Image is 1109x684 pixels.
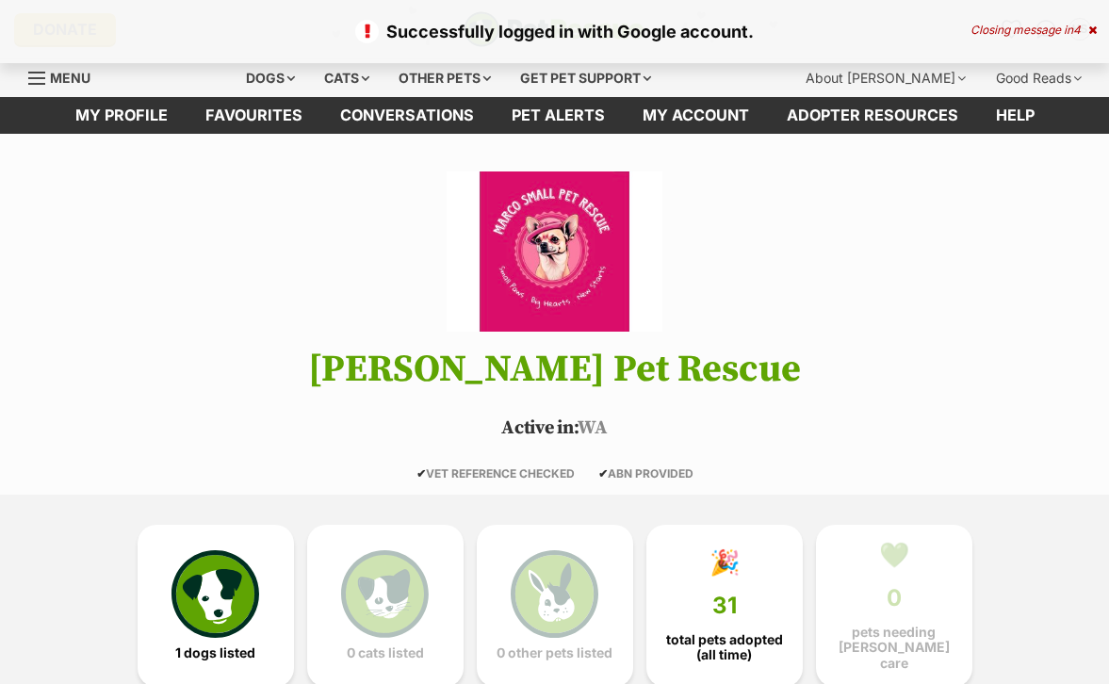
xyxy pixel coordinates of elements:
[416,466,575,480] span: VET REFERENCE CHECKED
[977,97,1053,134] a: Help
[57,97,187,134] a: My profile
[447,171,661,332] img: Marco Small Pet Rescue
[832,625,956,670] span: pets needing [PERSON_NAME] care
[712,593,737,619] span: 31
[28,59,104,93] a: Menu
[493,97,624,134] a: Pet alerts
[171,550,258,637] img: petrescue-icon-eee76f85a60ef55c4a1927667547b313a7c0e82042636edf73dce9c88f694885.svg
[341,550,428,637] img: cat-icon-068c71abf8fe30c970a85cd354bc8e23425d12f6e8612795f06af48be43a487a.svg
[598,466,693,480] span: ABN PROVIDED
[497,645,612,660] span: 0 other pets listed
[768,97,977,134] a: Adopter resources
[879,541,909,569] div: 💚
[511,550,597,637] img: bunny-icon-b786713a4a21a2fe6d13e954f4cb29d131f1b31f8a74b52ca2c6d2999bc34bbe.svg
[501,416,578,440] span: Active in:
[311,59,383,97] div: Cats
[792,59,979,97] div: About [PERSON_NAME]
[598,466,608,480] icon: ✔
[50,70,90,86] span: Menu
[175,645,255,660] span: 1 dogs listed
[321,97,493,134] a: conversations
[624,97,768,134] a: My account
[983,59,1095,97] div: Good Reads
[385,59,504,97] div: Other pets
[887,585,902,611] span: 0
[662,632,787,662] span: total pets adopted (all time)
[507,59,664,97] div: Get pet support
[233,59,308,97] div: Dogs
[416,466,426,480] icon: ✔
[709,548,740,577] div: 🎉
[187,97,321,134] a: Favourites
[347,645,424,660] span: 0 cats listed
